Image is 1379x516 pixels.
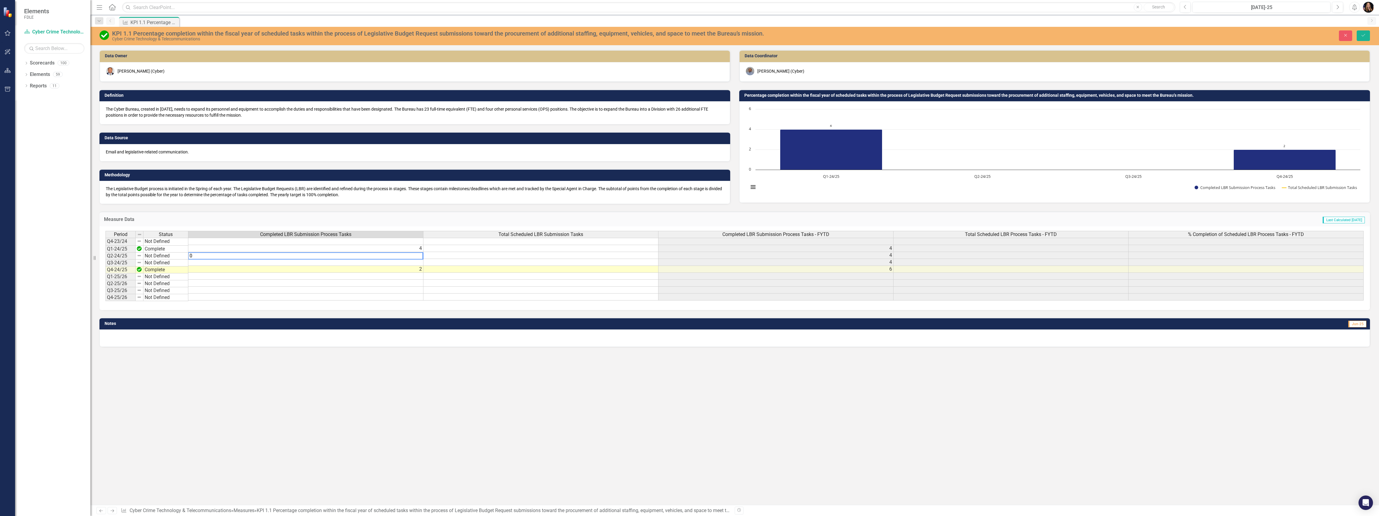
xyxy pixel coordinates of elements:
[24,43,84,54] input: Search Below...
[746,67,754,75] img: Francisco Zapata
[105,54,727,58] h3: Data Owner
[974,174,991,179] text: Q2-24/25
[1277,174,1293,179] text: Q4-24/25
[1125,174,1142,179] text: Q3-24/25
[143,266,188,273] td: Complete
[188,245,423,252] td: 4
[130,508,231,513] a: Cyber Crime Technology & Telecommunications
[121,507,730,514] div: » »
[122,2,1175,13] input: Search ClearPoint...
[658,259,894,266] td: 4
[114,232,127,237] span: Period
[137,246,142,251] img: l2LBhMzD7H5l0sVMwU3P9AAAAAElFTkSuQmCC
[1348,321,1366,327] span: Jun-25
[105,287,136,294] td: Q3-25/26
[105,260,136,266] td: Q3-24/25
[105,266,136,273] td: Q4-24/25
[104,217,628,222] h3: Measure Data
[658,266,894,273] td: 6
[30,60,55,67] a: Scorecards
[106,149,724,155] p: Email and legislative-related communication.
[749,166,751,172] text: 0
[24,8,49,15] span: Elements
[105,321,584,326] h3: Notes
[105,136,727,140] h3: Data Source
[1288,185,1357,190] text: Total Scheduled LBR Submission Tasks
[1195,4,1328,11] div: [DATE]-25
[1144,3,1174,11] button: Search
[105,294,136,301] td: Q4-25/26
[143,273,188,280] td: Not Defined
[744,93,1367,98] h3: Percentage completion within the fiscal year of scheduled tasks within the process of Legislative...
[823,174,839,179] text: Q1-24/25
[1195,185,1276,190] button: Show Completed LBR Submission Process Tasks
[58,61,69,66] div: 100
[30,71,50,78] a: Elements
[137,295,142,300] img: 8DAGhfEEPCf229AAAAAElFTkSuQmCC
[137,239,142,244] img: 8DAGhfEEPCf229AAAAAElFTkSuQmCC
[1282,185,1357,190] button: Show Total Scheduled LBR Submission Tasks
[749,126,751,131] text: 4
[106,106,724,118] p: The Cyber Bureau, created in [DATE], needs to expand its personnel and equipment to accomplish th...
[99,30,109,40] img: Complete
[137,274,142,279] img: 8DAGhfEEPCf229AAAAAElFTkSuQmCC
[746,106,1363,197] svg: Interactive chart
[137,281,142,286] img: 8DAGhfEEPCf229AAAAAElFTkSuQmCC
[1363,2,1374,13] img: Molly Akin
[118,68,165,74] div: [PERSON_NAME] (Cyber)
[137,253,142,258] img: 8DAGhfEEPCf229AAAAAElFTkSuQmCC
[757,68,804,74] div: [PERSON_NAME] (Cyber)
[143,246,188,253] td: Complete
[1188,232,1304,237] span: % Completion of Scheduled LBR Process Tasks - FYTD
[130,19,178,26] div: KPI 1.1 Percentage completion within the fiscal year of scheduled tasks within the process of Leg...
[143,287,188,294] td: Not Defined
[105,93,727,98] h3: Definition
[105,280,136,287] td: Q2-25/26
[658,252,894,259] td: 4
[53,72,63,77] div: 59
[1192,2,1330,13] button: [DATE]-25
[137,267,142,272] img: l2LBhMzD7H5l0sVMwU3P9AAAAAElFTkSuQmCC
[257,508,770,513] div: KPI 1.1 Percentage completion within the fiscal year of scheduled tasks within the process of Leg...
[105,253,136,260] td: Q2-24/25
[745,54,1367,58] h3: Data Coordinator
[498,232,583,237] span: Total Scheduled LBR Submission Tasks
[746,106,1364,197] div: Chart. Highcharts interactive chart.
[143,260,188,266] td: Not Defined
[143,294,188,301] td: Not Defined
[137,288,142,293] img: 8DAGhfEEPCf229AAAAAElFTkSuQmCC
[749,106,751,111] text: 6
[105,238,136,246] td: Q4-23/24
[188,266,423,273] td: 2
[722,232,829,237] span: Completed LBR Submission Process Tasks - FYTD
[105,273,136,280] td: Q1-25/26
[24,29,84,36] a: Cyber Crime Technology & Telecommunications
[143,238,188,246] td: Not Defined
[137,260,142,265] img: 8DAGhfEEPCf229AAAAAElFTkSuQmCC
[30,83,47,90] a: Reports
[105,173,727,177] h3: Methodology
[260,232,351,237] span: Completed LBR Submission Process Tasks
[106,186,724,198] p: The Legislative Budget process is initiated in the Spring of each year. The Legislative Budget Re...
[1283,144,1285,148] text: 2
[112,30,830,37] div: KPI 1.1 Percentage completion within the fiscal year of scheduled tasks within the process of Leg...
[830,124,832,128] text: 4
[234,508,254,513] a: Measures
[749,183,757,191] button: View chart menu, Chart
[112,37,830,41] div: Cyber Crime Technology & Telecommunications
[658,245,894,252] td: 4
[1359,496,1373,510] div: Open Intercom Messenger
[105,246,136,253] td: Q1-24/25
[1152,5,1165,9] span: Search
[1200,185,1275,190] text: Completed LBR Submission Process Tasks
[159,232,173,237] span: Status
[780,130,1336,170] g: Completed LBR Submission Process Tasks, series 1 of 2. Bar series with 4 bars.
[24,15,49,20] small: FDLE
[50,83,59,88] div: 11
[3,7,14,17] img: ClearPoint Strategy
[106,67,115,75] img: Mike Duffey
[965,232,1057,237] span: Total Scheduled LBR Process Tasks - FYTD
[1234,150,1336,170] path: Q4-24/25, 2. Completed LBR Submission Process Tasks.
[749,146,751,152] text: 2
